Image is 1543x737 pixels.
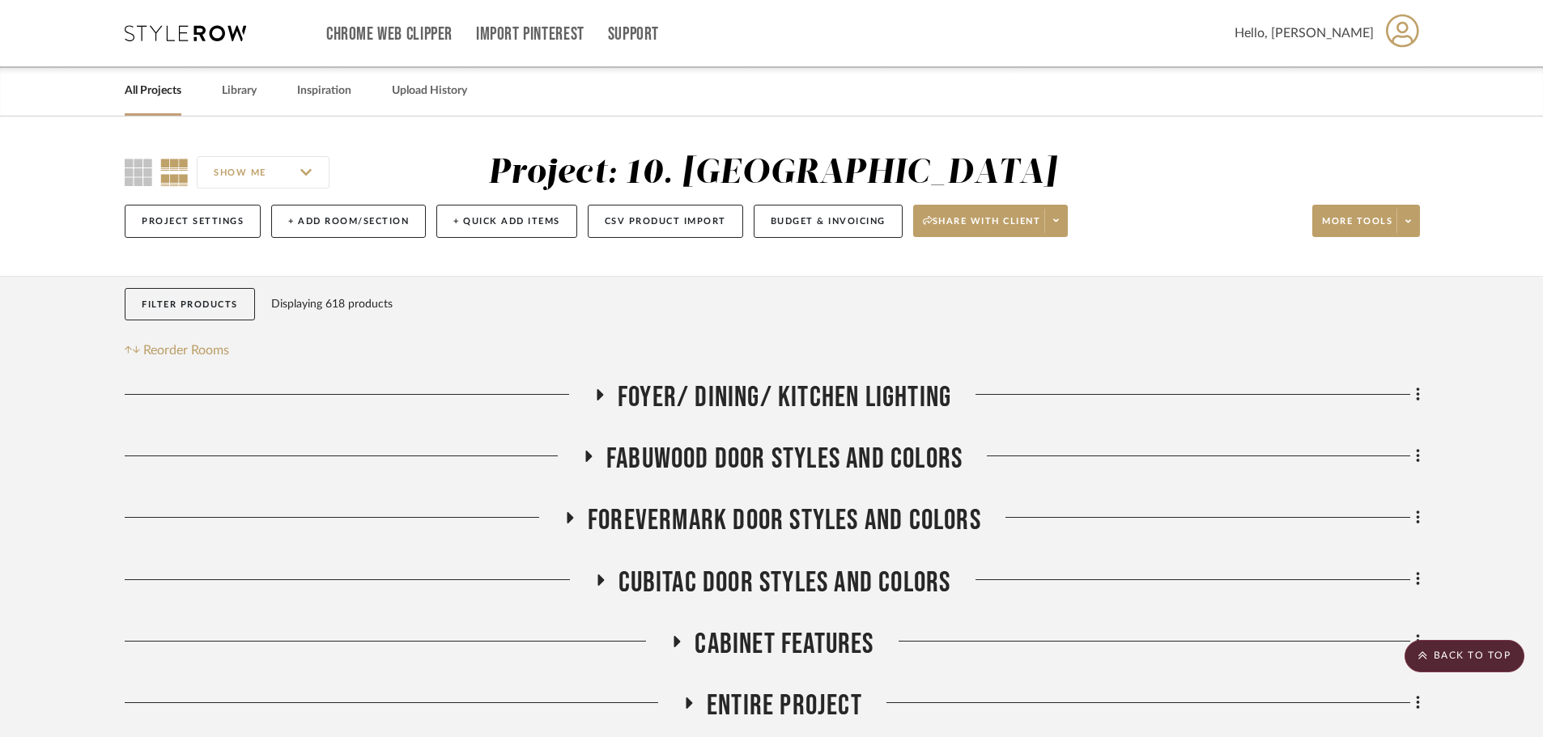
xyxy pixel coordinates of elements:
[125,341,229,360] button: Reorder Rooms
[326,28,453,41] a: Chrome Web Clipper
[436,205,577,238] button: + Quick Add Items
[125,80,181,102] a: All Projects
[754,205,903,238] button: Budget & Invoicing
[488,156,1057,190] div: Project: 10. [GEOGRAPHIC_DATA]
[618,565,951,600] span: CUBITAC DOOR STYLES AND COLORS
[297,80,351,102] a: Inspiration
[125,288,255,321] button: Filter Products
[271,205,426,238] button: + Add Room/Section
[588,205,743,238] button: CSV Product Import
[707,688,862,723] span: Entire Project
[618,380,951,415] span: Foyer/ Dining/ Kitchen Lighting
[588,503,981,538] span: FOREVERMARK DOOR STYLES AND COLORS
[606,442,963,477] span: FABUWOOD DOOR STYLES AND COLORS
[1235,23,1374,43] span: Hello, [PERSON_NAME]
[695,627,874,662] span: Cabinet Features
[913,205,1069,237] button: Share with client
[1322,215,1392,239] span: More tools
[222,80,257,102] a: Library
[392,80,467,102] a: Upload History
[923,215,1041,239] span: Share with client
[143,341,229,360] span: Reorder Rooms
[1312,205,1420,237] button: More tools
[1405,640,1524,672] scroll-to-top-button: BACK TO TOP
[271,288,393,320] div: Displaying 618 products
[476,28,584,41] a: Import Pinterest
[125,205,261,238] button: Project Settings
[608,28,659,41] a: Support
